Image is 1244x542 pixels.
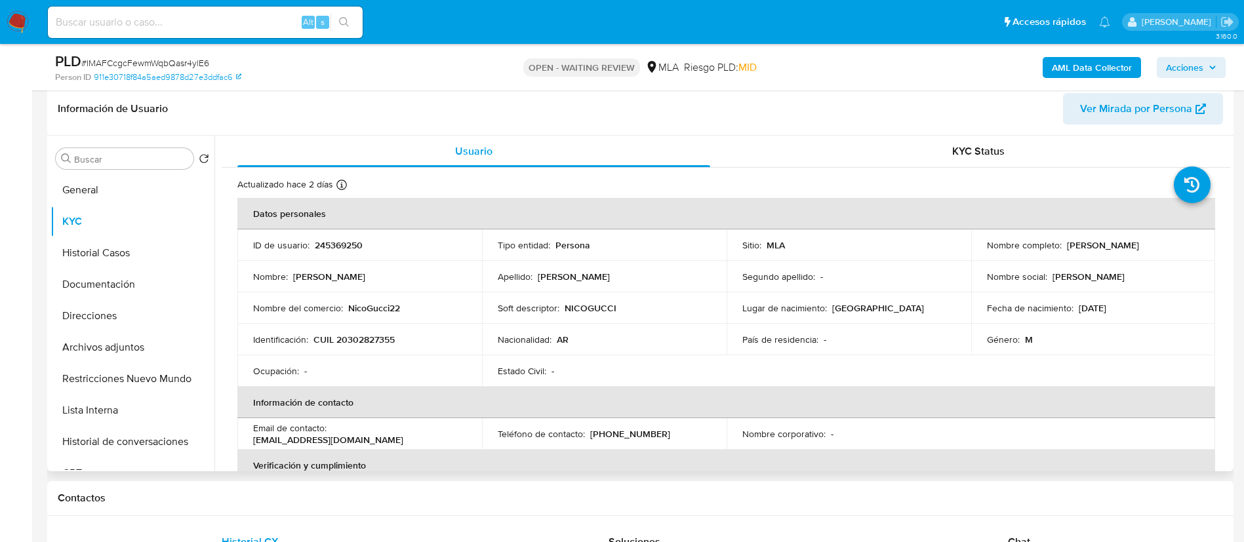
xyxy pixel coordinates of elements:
[498,334,552,345] p: Nacionalidad :
[61,153,71,164] button: Buscar
[684,60,757,75] span: Riesgo PLD:
[1142,16,1216,28] p: maria.acosta@mercadolibre.com
[1099,16,1110,28] a: Notificaciones
[253,271,288,282] p: Nombre :
[1025,334,1033,345] p: M
[1013,15,1086,29] span: Accesos rápidos
[253,334,308,345] p: Identificación :
[742,271,815,282] p: Segundo apellido :
[565,302,616,314] p: NICOGUCCI
[552,365,554,377] p: -
[253,365,299,377] p: Ocupación :
[50,300,214,332] button: Direcciones
[1043,57,1141,78] button: AML Data Collector
[293,271,365,282] p: [PERSON_NAME]
[253,434,403,446] p: [EMAIL_ADDRESS][DOMAIN_NAME]
[94,71,241,83] a: 911e30718f84a5aed9878d27e3ddfac6
[498,271,532,282] p: Apellido :
[50,426,214,457] button: Historial de conversaciones
[455,144,492,159] span: Usuario
[645,60,679,75] div: MLA
[742,428,826,440] p: Nombre corporativo :
[58,102,168,115] h1: Información de Usuario
[331,13,357,31] button: search-icon
[253,239,310,251] p: ID de usuario :
[742,239,761,251] p: Sitio :
[237,387,1215,418] th: Información de contacto
[48,14,363,31] input: Buscar usuario o caso...
[987,334,1020,345] p: Género :
[523,58,640,77] p: OPEN - WAITING REVIEW
[50,332,214,363] button: Archivos adjuntos
[590,428,670,440] p: [PHONE_NUMBER]
[498,428,585,440] p: Teléfono de contacto :
[1166,57,1203,78] span: Acciones
[348,302,400,314] p: NicoGucci22
[1067,239,1139,251] p: [PERSON_NAME]
[237,178,333,191] p: Actualizado hace 2 días
[538,271,610,282] p: [PERSON_NAME]
[498,365,546,377] p: Estado Civil :
[50,206,214,237] button: KYC
[952,144,1005,159] span: KYC Status
[50,174,214,206] button: General
[832,302,924,314] p: [GEOGRAPHIC_DATA]
[987,302,1073,314] p: Fecha de nacimiento :
[1063,93,1223,125] button: Ver Mirada por Persona
[1052,57,1132,78] b: AML Data Collector
[767,239,785,251] p: MLA
[738,60,757,75] span: MID
[742,334,818,345] p: País de residencia :
[498,302,559,314] p: Soft descriptor :
[315,239,363,251] p: 245369250
[58,492,1223,505] h1: Contactos
[81,56,209,69] span: # IMAFCcgcFewmWqbQasr4ylE6
[820,271,823,282] p: -
[313,334,395,345] p: CUIL 20302827355
[55,50,81,71] b: PLD
[1053,271,1125,282] p: [PERSON_NAME]
[50,269,214,300] button: Documentación
[199,153,209,168] button: Volver al orden por defecto
[1079,302,1106,314] p: [DATE]
[1080,93,1192,125] span: Ver Mirada por Persona
[253,302,343,314] p: Nombre del comercio :
[50,363,214,395] button: Restricciones Nuevo Mundo
[74,153,188,165] input: Buscar
[50,457,214,489] button: CBT
[253,422,327,434] p: Email de contacto :
[824,334,826,345] p: -
[321,16,325,28] span: s
[50,237,214,269] button: Historial Casos
[304,365,307,377] p: -
[237,198,1215,229] th: Datos personales
[555,239,590,251] p: Persona
[557,334,569,345] p: AR
[1157,57,1226,78] button: Acciones
[303,16,313,28] span: Alt
[1220,15,1234,29] a: Salir
[50,395,214,426] button: Lista Interna
[831,428,833,440] p: -
[498,239,550,251] p: Tipo entidad :
[742,302,827,314] p: Lugar de nacimiento :
[237,450,1215,481] th: Verificación y cumplimiento
[55,71,91,83] b: Person ID
[1216,31,1237,41] span: 3.160.0
[987,239,1062,251] p: Nombre completo :
[987,271,1047,282] p: Nombre social :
